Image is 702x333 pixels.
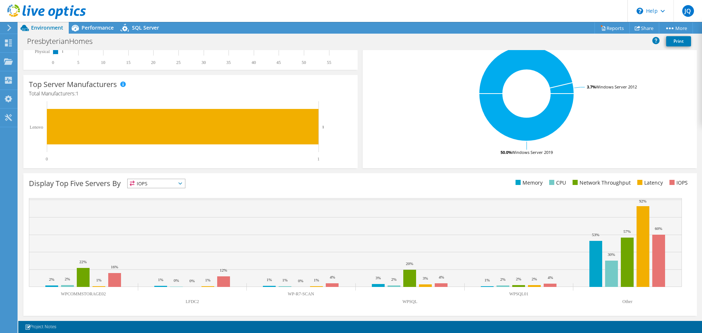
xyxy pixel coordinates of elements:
[327,60,331,65] text: 55
[61,291,106,296] text: WPCOMMSTORAGE02
[512,150,553,155] tspan: Windows Server 2019
[77,60,79,65] text: 5
[484,278,490,282] text: 1%
[31,24,63,31] span: Environment
[659,22,693,34] a: More
[639,199,646,203] text: 92%
[62,50,64,53] text: 1
[226,60,231,65] text: 35
[252,60,256,65] text: 40
[317,156,320,162] text: 1
[46,156,48,162] text: 0
[571,179,631,187] li: Network Throughput
[132,24,159,31] span: SQL Server
[501,150,512,155] tspan: 50.0%
[176,60,181,65] text: 25
[391,277,397,281] text: 2%
[406,261,413,266] text: 20%
[174,278,179,283] text: 0%
[158,277,163,282] text: 1%
[608,252,615,257] text: 30%
[668,179,688,187] li: IOPS
[201,60,206,65] text: 30
[637,8,643,14] svg: \n
[128,179,185,188] span: IOPS
[403,299,418,304] text: WPSQL
[282,278,288,282] text: 1%
[186,299,199,304] text: LFDC2
[96,278,102,282] text: 1%
[276,60,281,65] text: 45
[302,60,306,65] text: 50
[623,229,631,234] text: 57%
[24,37,104,45] h1: PresbyterianHomes
[35,49,50,54] text: Physical
[29,90,352,98] h4: Total Manufacturers:
[592,232,599,237] text: 53%
[330,275,335,279] text: 4%
[288,291,314,296] text: WP-R7-SCAN
[101,60,105,65] text: 10
[500,277,506,281] text: 2%
[111,265,118,269] text: 16%
[126,60,131,65] text: 15
[205,278,211,282] text: 1%
[622,299,632,304] text: Other
[30,125,43,130] text: Lenovo
[267,277,272,282] text: 1%
[516,277,521,281] text: 2%
[220,268,227,272] text: 12%
[298,279,303,283] text: 0%
[20,322,61,332] a: Project Notes
[548,275,553,280] text: 4%
[655,226,662,231] text: 60%
[514,179,543,187] li: Memory
[79,260,87,264] text: 22%
[322,125,324,129] text: 1
[629,22,659,34] a: Share
[509,291,529,296] text: WPSQL01
[76,90,79,97] span: 1
[547,179,566,187] li: CPU
[595,22,630,34] a: Reports
[596,84,637,90] tspan: Windows Server 2012
[65,277,70,281] text: 2%
[314,278,319,282] text: 1%
[587,84,596,90] tspan: 3.7%
[682,5,694,17] span: JQ
[532,277,537,281] text: 2%
[635,179,663,187] li: Latency
[423,276,428,280] text: 3%
[439,275,444,279] text: 4%
[666,36,691,46] a: Print
[49,277,54,281] text: 2%
[82,24,114,31] span: Performance
[29,80,117,88] h3: Top Server Manufacturers
[375,276,381,280] text: 3%
[52,60,54,65] text: 0
[189,279,195,283] text: 0%
[151,60,155,65] text: 20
